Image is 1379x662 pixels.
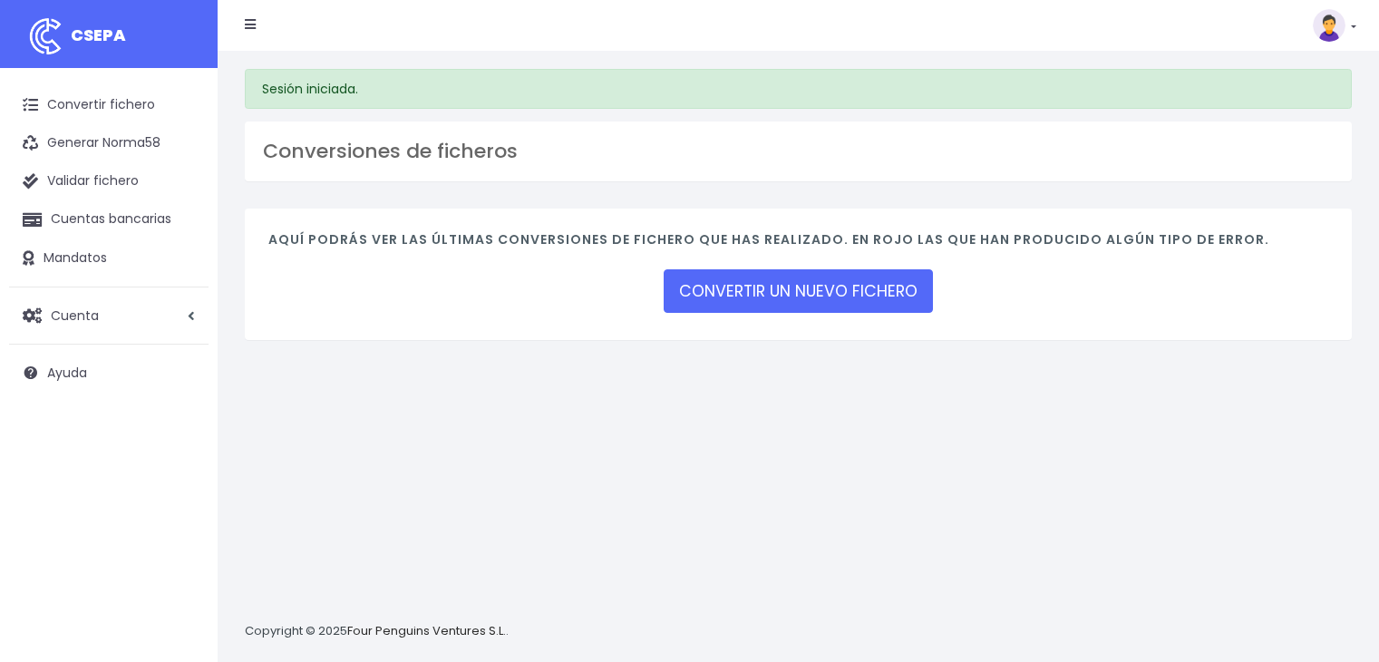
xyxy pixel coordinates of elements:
[9,239,209,277] a: Mandatos
[245,622,509,641] p: Copyright © 2025 .
[71,24,126,46] span: CSEPA
[47,364,87,382] span: Ayuda
[263,140,1334,163] h3: Conversiones de ficheros
[9,354,209,392] a: Ayuda
[245,69,1352,109] div: Sesión iniciada.
[9,162,209,200] a: Validar fichero
[9,124,209,162] a: Generar Norma58
[347,622,506,639] a: Four Penguins Ventures S.L.
[51,306,99,324] span: Cuenta
[664,269,933,313] a: CONVERTIR UN NUEVO FICHERO
[1313,9,1345,42] img: profile
[23,14,68,59] img: logo
[9,86,209,124] a: Convertir fichero
[9,297,209,335] a: Cuenta
[268,232,1328,257] h4: Aquí podrás ver las últimas conversiones de fichero que has realizado. En rojo las que han produc...
[9,200,209,239] a: Cuentas bancarias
